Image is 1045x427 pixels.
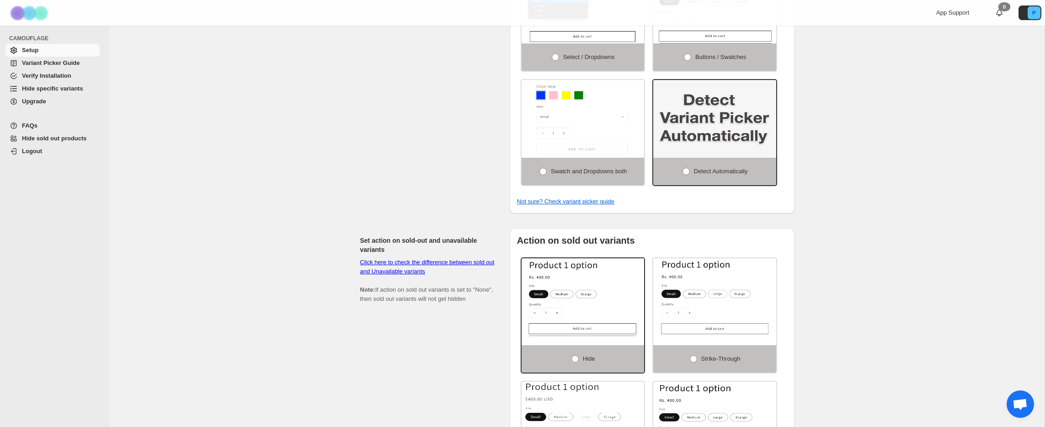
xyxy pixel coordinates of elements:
[5,44,100,57] a: Setup
[563,53,615,60] span: Select / Dropdowns
[695,53,746,60] span: Buttons / Swatches
[22,59,80,66] span: Variant Picker Guide
[22,85,83,92] span: Hide specific variants
[5,145,100,158] a: Logout
[22,47,38,53] span: Setup
[517,198,614,205] a: Not sure? Check variant picker guide
[998,2,1010,11] div: 0
[5,132,100,145] a: Hide sold out products
[22,122,37,129] span: FAQs
[5,69,100,82] a: Verify Installation
[22,98,46,105] span: Upgrade
[995,8,1004,17] a: 0
[22,148,42,155] span: Logout
[360,286,375,293] b: Note:
[517,235,635,246] b: Action on sold out variants
[5,119,100,132] a: FAQs
[360,259,495,275] a: Click here to check the difference between sold out and Unavailable variants
[5,95,100,108] a: Upgrade
[653,80,776,158] img: Detect Automatically
[701,355,741,362] span: Strike-through
[583,355,595,362] span: Hide
[7,0,53,26] img: Camouflage
[5,57,100,69] a: Variant Picker Guide
[1018,5,1041,20] button: Avatar with initials P
[694,168,748,175] span: Detect Automatically
[653,258,776,336] img: Strike-through
[522,258,645,336] img: Hide
[360,259,495,302] span: If action on sold out variants is set to "None", then sold out variants will not get hidden
[522,80,645,158] img: Swatch and Dropdowns both
[22,72,71,79] span: Verify Installation
[22,135,87,142] span: Hide sold out products
[1032,10,1035,16] text: P
[5,82,100,95] a: Hide specific variants
[9,35,103,42] span: CAMOUFLAGE
[936,9,969,16] span: App Support
[360,236,495,254] h2: Set action on sold-out and unavailable variants
[1007,390,1034,418] div: Open chat
[551,168,627,175] span: Swatch and Dropdowns both
[1028,6,1040,19] span: Avatar with initials P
